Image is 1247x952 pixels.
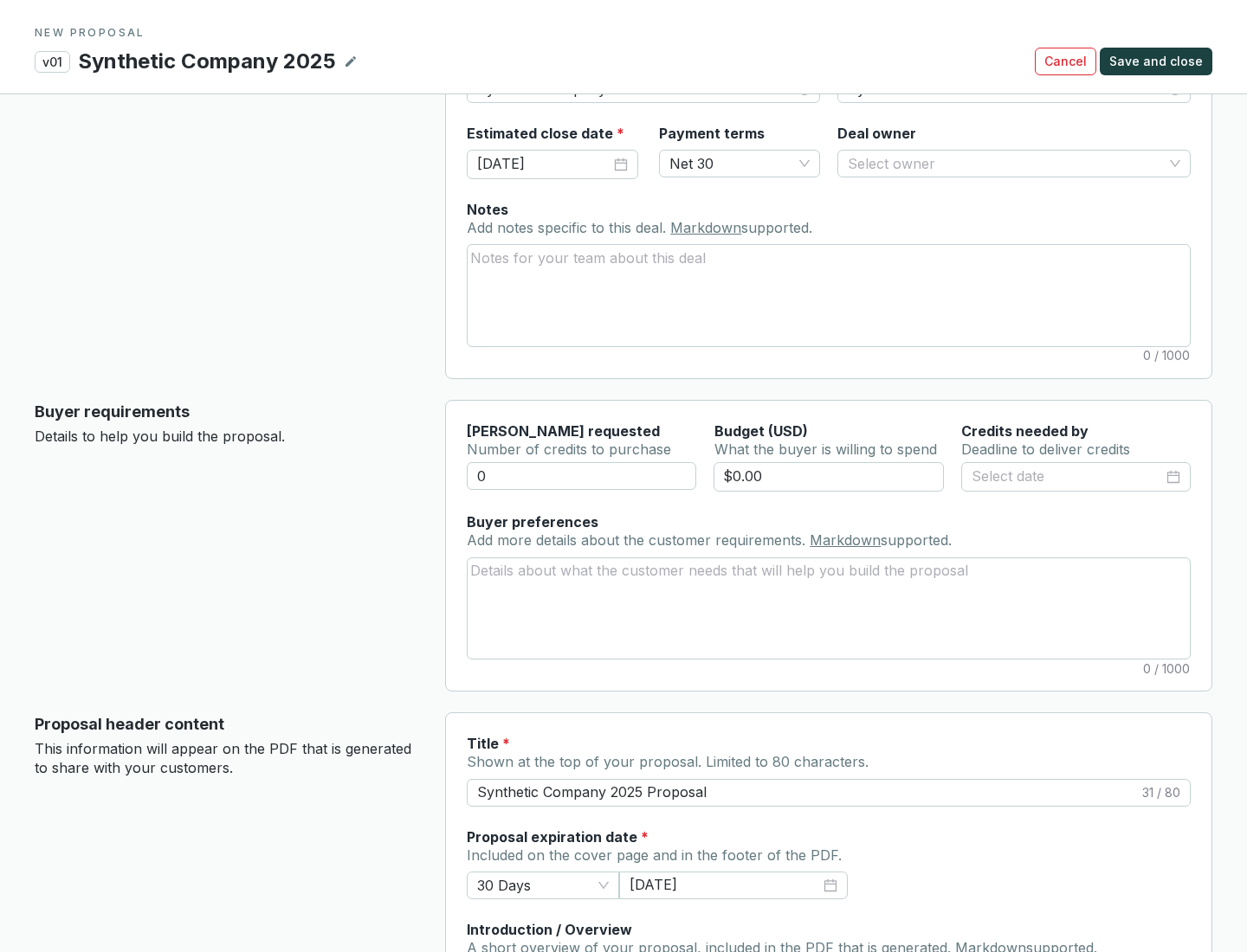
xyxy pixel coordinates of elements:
a: Markdown [810,531,881,549]
label: Credits needed by [961,421,1089,441]
button: Cancel [1035,48,1096,75]
input: Select date [972,466,1163,488]
span: What the buyer is willing to spend [714,441,937,458]
p: Synthetic Company 2025 [77,47,337,76]
span: supported. [741,219,812,236]
input: Select date [477,153,611,176]
label: [PERSON_NAME] requested [467,421,660,441]
label: Deal owner [837,124,916,143]
p: v01 [35,51,70,73]
a: Markdown [670,219,741,236]
label: Title [467,734,510,753]
span: 30 Days [477,872,609,898]
span: Add more details about the customer requirements. [467,531,810,549]
p: This information will appear on the PDF that is generated to share with your customers. [35,740,417,777]
button: Save and close [1100,48,1212,75]
p: Buyer requirements [35,400,417,424]
span: supported. [881,531,952,549]
p: NEW PROPOSAL [35,26,1212,40]
span: Included on the cover page and in the footer of the PDF. [467,846,842,864]
span: Save and close [1109,53,1203,70]
span: Net 30 [669,151,810,177]
label: Proposal expiration date [467,827,649,846]
span: Deadline to deliver credits [961,441,1130,458]
label: Estimated close date [467,124,624,143]
p: Proposal header content [35,712,417,737]
input: Select date [630,875,820,896]
label: Notes [467,200,508,219]
span: Shown at the top of your proposal. Limited to 80 characters. [467,753,869,770]
label: Buyer preferences [467,512,598,531]
p: Details to help you build the proposal. [35,428,417,447]
span: Number of credits to purchase [467,441,671,458]
label: Introduction / Overview [467,920,632,939]
span: Budget (USD) [714,422,808,440]
span: 31 / 80 [1142,784,1180,801]
label: Payment terms [659,124,765,143]
span: Add notes specific to this deal. [467,219,670,236]
span: Cancel [1044,53,1087,70]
